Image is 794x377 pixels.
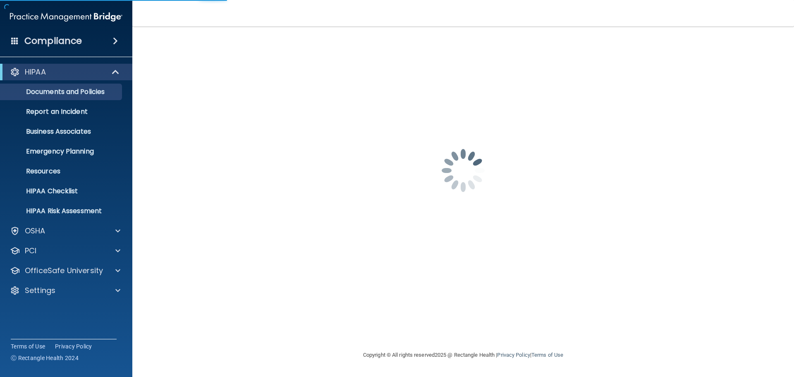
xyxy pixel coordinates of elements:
[5,147,118,156] p: Emergency Planning
[55,342,92,351] a: Privacy Policy
[10,286,120,295] a: Settings
[5,88,118,96] p: Documents and Policies
[25,246,36,256] p: PCI
[25,67,46,77] p: HIPAA
[497,352,530,358] a: Privacy Policy
[5,187,118,195] p: HIPAA Checklist
[422,129,505,212] img: spinner.e123f6fc.gif
[10,9,122,25] img: PMB logo
[5,108,118,116] p: Report an Incident
[5,127,118,136] p: Business Associates
[10,266,120,276] a: OfficeSafe University
[5,167,118,175] p: Resources
[10,226,120,236] a: OSHA
[531,352,563,358] a: Terms of Use
[11,342,45,351] a: Terms of Use
[24,35,82,47] h4: Compliance
[312,342,614,368] div: Copyright © All rights reserved 2025 @ Rectangle Health | |
[25,226,45,236] p: OSHA
[651,318,784,351] iframe: Drift Widget Chat Controller
[10,246,120,256] a: PCI
[10,67,120,77] a: HIPAA
[25,286,55,295] p: Settings
[11,354,79,362] span: Ⓒ Rectangle Health 2024
[25,266,103,276] p: OfficeSafe University
[5,207,118,215] p: HIPAA Risk Assessment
